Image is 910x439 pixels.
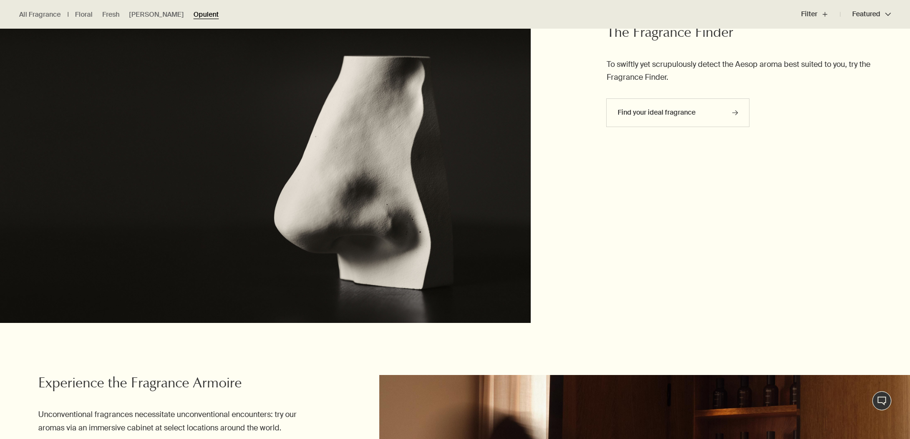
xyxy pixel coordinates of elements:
[606,98,749,127] a: Find your ideal fragrance
[75,10,93,19] a: Floral
[872,391,891,410] button: Live Assistance
[193,10,219,19] a: Opulent
[607,58,872,84] p: To swiftly yet scrupulously detect the Aesop aroma best suited to you, try the Fragrance Finder.
[102,10,119,19] a: Fresh
[840,3,891,26] button: Featured
[19,10,61,19] a: All Fragrance
[38,408,303,434] p: Unconventional fragrances necessitate unconventional encounters: try our aromas via an immersive ...
[129,10,184,19] a: [PERSON_NAME]
[607,24,872,43] h2: The Fragrance Finder
[38,375,303,394] h2: Experience the Fragrance Armoire
[801,3,840,26] button: Filter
